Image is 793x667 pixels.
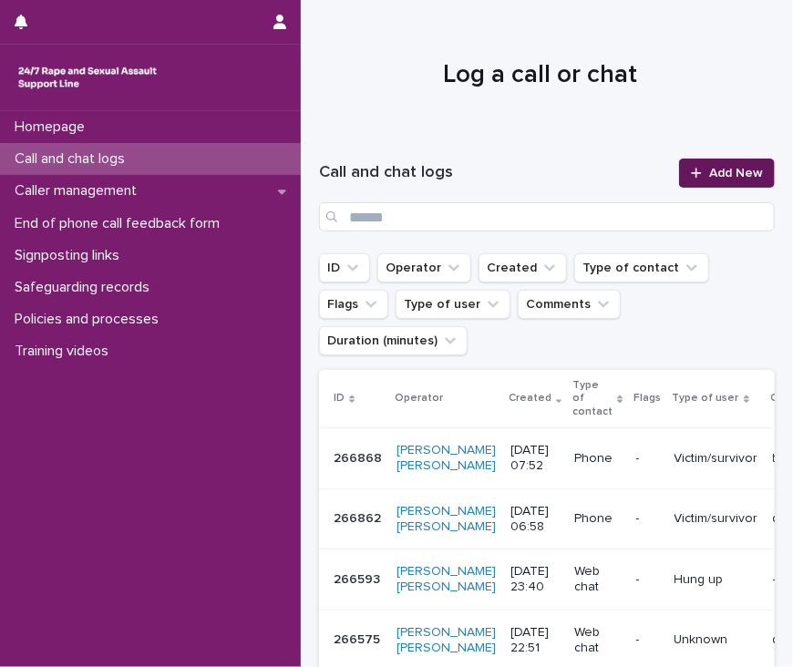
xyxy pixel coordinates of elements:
[572,375,613,422] p: Type of contact
[7,215,234,232] p: End of phone call feedback form
[773,569,780,588] p: -
[396,564,496,595] a: [PERSON_NAME] [PERSON_NAME]
[319,326,468,355] button: Duration (minutes)
[7,311,173,328] p: Policies and processes
[673,388,739,408] p: Type of user
[319,58,761,92] h1: Log a call or chat
[636,511,660,527] p: -
[334,447,386,467] p: 266868
[7,150,139,168] p: Call and chat logs
[574,511,621,527] p: Phone
[574,253,709,282] button: Type of contact
[396,290,510,319] button: Type of user
[319,202,775,231] input: Search
[709,167,763,180] span: Add New
[510,564,560,595] p: [DATE] 23:40
[396,625,496,656] a: [PERSON_NAME] [PERSON_NAME]
[675,511,758,527] p: Victim/survivor
[518,290,621,319] button: Comments
[510,625,560,656] p: [DATE] 22:51
[396,443,496,474] a: [PERSON_NAME] [PERSON_NAME]
[334,629,384,648] p: 266575
[319,162,668,184] h1: Call and chat logs
[574,625,621,656] p: Web chat
[636,572,660,588] p: -
[319,253,370,282] button: ID
[479,253,567,282] button: Created
[7,343,123,360] p: Training videos
[675,632,758,648] p: Unknown
[7,182,151,200] p: Caller management
[15,59,160,96] img: rhQMoQhaT3yELyF149Cw
[510,443,560,474] p: [DATE] 07:52
[679,159,775,188] a: Add New
[509,388,551,408] p: Created
[377,253,471,282] button: Operator
[574,564,621,595] p: Web chat
[319,290,388,319] button: Flags
[675,572,758,588] p: Hung up
[675,451,758,467] p: Victim/survivor
[396,504,496,535] a: [PERSON_NAME] [PERSON_NAME]
[395,388,443,408] p: Operator
[634,388,662,408] p: Flags
[574,451,621,467] p: Phone
[636,451,660,467] p: -
[334,388,345,408] p: ID
[334,569,384,588] p: 266593
[7,279,164,296] p: Safeguarding records
[636,632,660,648] p: -
[7,118,99,136] p: Homepage
[7,247,134,264] p: Signposting links
[334,508,385,527] p: 266862
[510,504,560,535] p: [DATE] 06:58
